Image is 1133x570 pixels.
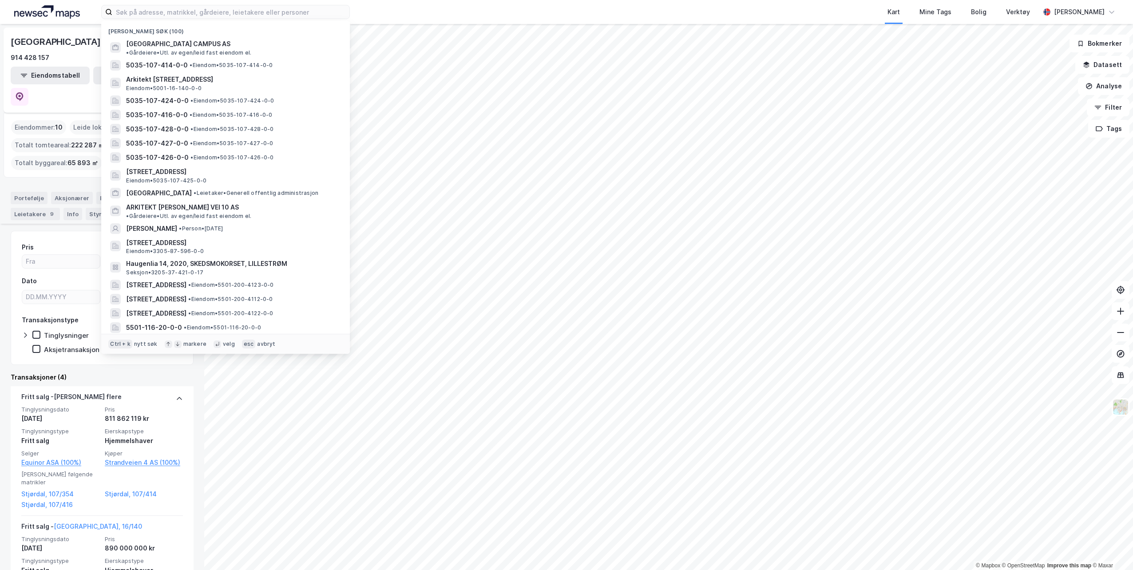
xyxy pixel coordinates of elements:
[105,435,183,446] div: Hjemmelshaver
[55,122,63,133] span: 10
[51,192,93,204] div: Aksjonærer
[101,21,350,37] div: [PERSON_NAME] søk (100)
[1047,562,1091,569] a: Improve this map
[93,67,172,84] button: Leietakertabell
[194,190,196,196] span: •
[188,281,191,288] span: •
[21,392,122,406] div: Fritt salg - [PERSON_NAME] flere
[126,322,182,333] span: 5501-116-20-0-0
[108,340,132,348] div: Ctrl + k
[1089,527,1133,570] iframe: Chat Widget
[71,140,104,150] span: 222 287 ㎡
[1054,7,1105,17] div: [PERSON_NAME]
[105,457,183,468] a: Strandveien 4 AS (100%)
[21,489,99,499] a: Stjørdal, 107/354
[190,97,193,104] span: •
[184,324,186,331] span: •
[190,126,273,133] span: Eiendom • 5035-107-428-0-0
[188,296,273,303] span: Eiendom • 5501-200-4112-0-0
[1075,56,1129,74] button: Datasett
[126,237,339,248] span: [STREET_ADDRESS]
[976,562,1000,569] a: Mapbox
[126,85,202,92] span: Eiendom • 5001-16-140-0-0
[11,156,102,170] div: Totalt byggareal :
[126,60,188,71] span: 5035-107-414-0-0
[1088,120,1129,138] button: Tags
[21,521,142,535] div: Fritt salg -
[190,154,273,161] span: Eiendom • 5035-107-426-0-0
[190,111,272,119] span: Eiendom • 5035-107-416-0-0
[188,296,191,302] span: •
[21,413,99,424] div: [DATE]
[126,213,129,219] span: •
[22,290,100,304] input: DD.MM.YYYY
[63,208,82,220] div: Info
[190,154,193,161] span: •
[190,140,273,147] span: Eiendom • 5035-107-427-0-0
[126,258,339,269] span: Haugenlia 14, 2020, SKEDSMOKORSET, LILLESTRØM
[21,499,99,510] a: Stjørdal, 107/416
[126,166,339,177] span: [STREET_ADDRESS]
[11,120,66,135] div: Eiendommer :
[126,49,251,56] span: Gårdeiere • Utl. av egen/leid fast eiendom el.
[126,223,177,234] span: [PERSON_NAME]
[11,35,156,49] div: [GEOGRAPHIC_DATA] CAMPUS AS
[126,110,188,120] span: 5035-107-416-0-0
[223,340,235,348] div: velg
[21,435,99,446] div: Fritt salg
[105,450,183,457] span: Kjøper
[112,5,349,19] input: Søk på adresse, matrikkel, gårdeiere, leietakere eller personer
[22,315,79,325] div: Transaksjonstype
[105,427,183,435] span: Eierskapstype
[105,406,183,413] span: Pris
[21,427,99,435] span: Tinglysningstype
[11,192,48,204] div: Portefølje
[1070,35,1129,52] button: Bokmerker
[179,225,223,232] span: Person • [DATE]
[190,62,192,68] span: •
[22,276,37,286] div: Dato
[126,248,204,255] span: Eiendom • 3305-87-596-0-0
[44,345,99,354] div: Aksjetransaksjon
[44,331,89,340] div: Tinglysninger
[190,140,193,146] span: •
[126,269,203,276] span: Seksjon • 3205-37-421-0-17
[105,535,183,543] span: Pris
[126,280,186,290] span: [STREET_ADDRESS]
[971,7,986,17] div: Bolig
[14,5,80,19] img: logo.a4113a55bc3d86da70a041830d287a7e.svg
[194,190,318,197] span: Leietaker • Generell offentlig administrasjon
[21,406,99,413] span: Tinglysningsdato
[126,294,186,305] span: [STREET_ADDRESS]
[184,324,261,331] span: Eiendom • 5501-116-20-0-0
[21,557,99,565] span: Tinglysningstype
[105,413,183,424] div: 811 862 119 kr
[86,208,122,220] div: Styret
[1078,77,1129,95] button: Analyse
[1112,399,1129,416] img: Z
[21,535,99,543] span: Tinglysningsdato
[22,242,34,253] div: Pris
[126,39,230,49] span: [GEOGRAPHIC_DATA] CAMPUS AS
[126,177,206,184] span: Eiendom • 5035-107-425-0-0
[21,543,99,554] div: [DATE]
[48,210,56,218] div: 9
[11,138,108,152] div: Totalt tomteareal :
[190,97,274,104] span: Eiendom • 5035-107-424-0-0
[126,213,251,220] span: Gårdeiere • Utl. av egen/leid fast eiendom el.
[190,111,192,118] span: •
[126,124,189,135] span: 5035-107-428-0-0
[1006,7,1030,17] div: Verktøy
[11,52,49,63] div: 914 428 157
[188,310,191,317] span: •
[96,192,151,204] div: Eiendommer
[54,522,142,530] a: [GEOGRAPHIC_DATA], 16/140
[67,158,98,168] span: 65 893 ㎡
[242,340,256,348] div: esc
[1087,99,1129,116] button: Filter
[190,126,193,132] span: •
[919,7,951,17] div: Mine Tags
[126,308,186,319] span: [STREET_ADDRESS]
[105,543,183,554] div: 890 000 000 kr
